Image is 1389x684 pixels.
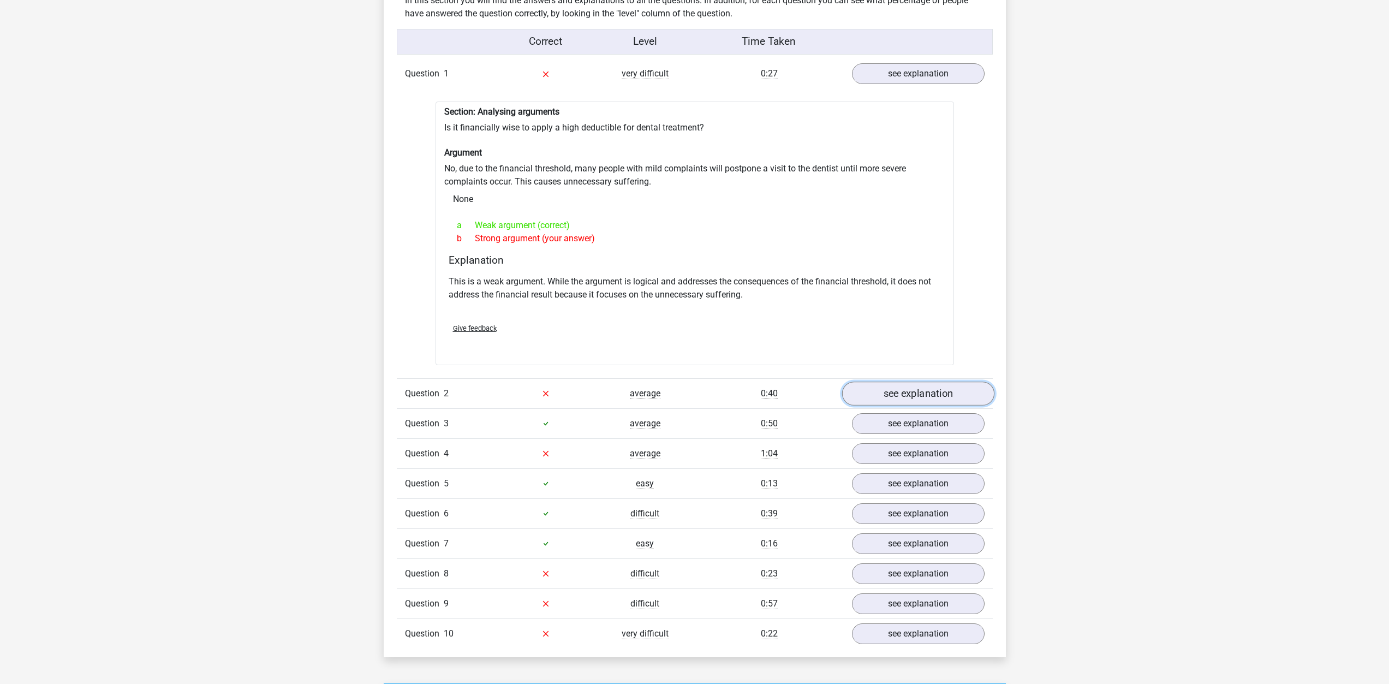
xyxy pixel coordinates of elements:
[852,413,985,434] a: see explanation
[453,324,497,332] span: Give feedback
[761,538,778,549] span: 0:16
[761,598,778,609] span: 0:57
[444,188,945,210] div: None
[444,538,449,549] span: 7
[842,382,994,406] a: see explanation
[761,388,778,399] span: 0:40
[496,34,595,50] div: Correct
[405,67,444,80] span: Question
[405,447,444,460] span: Question
[449,219,941,232] div: Weak argument (correct)
[852,443,985,464] a: see explanation
[630,388,660,399] span: average
[852,623,985,644] a: see explanation
[622,628,669,639] span: very difficult
[444,388,449,398] span: 2
[636,538,654,549] span: easy
[405,417,444,430] span: Question
[449,232,941,245] div: Strong argument (your answer)
[761,68,778,79] span: 0:27
[405,477,444,490] span: Question
[761,628,778,639] span: 0:22
[444,568,449,579] span: 8
[444,418,449,429] span: 3
[444,106,945,117] h6: Section: Analysing arguments
[761,478,778,489] span: 0:13
[761,568,778,579] span: 0:23
[449,254,941,266] h4: Explanation
[630,448,660,459] span: average
[405,507,444,520] span: Question
[852,593,985,614] a: see explanation
[405,567,444,580] span: Question
[595,34,695,50] div: Level
[405,627,444,640] span: Question
[449,275,941,301] p: This is a weak argument. While the argument is logical and addresses the consequences of the fina...
[630,508,659,519] span: difficult
[436,102,954,365] div: Is it financially wise to apply a high deductible for dental treatment? No, due to the financial ...
[444,478,449,489] span: 5
[622,68,669,79] span: very difficult
[444,448,449,459] span: 4
[694,34,843,50] div: Time Taken
[444,628,454,639] span: 10
[444,598,449,609] span: 9
[630,418,660,429] span: average
[852,563,985,584] a: see explanation
[444,68,449,79] span: 1
[457,232,475,245] span: b
[761,418,778,429] span: 0:50
[636,478,654,489] span: easy
[852,533,985,554] a: see explanation
[444,508,449,519] span: 6
[457,219,475,232] span: a
[405,597,444,610] span: Question
[761,448,778,459] span: 1:04
[852,473,985,494] a: see explanation
[405,387,444,400] span: Question
[405,537,444,550] span: Question
[630,568,659,579] span: difficult
[852,63,985,84] a: see explanation
[852,503,985,524] a: see explanation
[444,147,945,158] h6: Argument
[761,508,778,519] span: 0:39
[630,598,659,609] span: difficult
